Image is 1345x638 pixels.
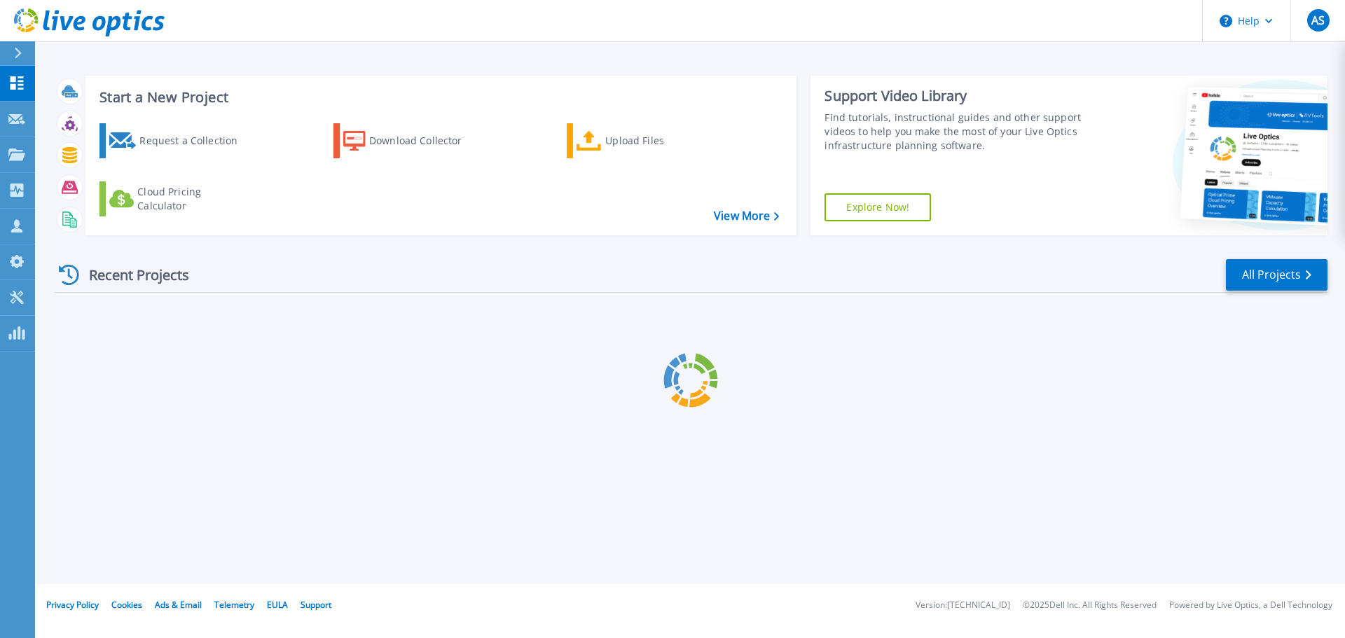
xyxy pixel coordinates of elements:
a: Support [301,599,331,611]
div: Support Video Library [825,87,1088,105]
a: Telemetry [214,599,254,611]
a: Download Collector [333,123,490,158]
li: Powered by Live Optics, a Dell Technology [1169,601,1332,610]
span: AS [1311,15,1325,26]
a: Ads & Email [155,599,202,611]
div: Upload Files [605,127,717,155]
div: Recent Projects [54,258,208,292]
a: Request a Collection [99,123,256,158]
h3: Start a New Project [99,90,779,105]
a: View More [714,209,779,223]
a: Cloud Pricing Calculator [99,181,256,216]
div: Request a Collection [139,127,251,155]
div: Download Collector [369,127,481,155]
li: Version: [TECHNICAL_ID] [916,601,1010,610]
a: Privacy Policy [46,599,99,611]
li: © 2025 Dell Inc. All Rights Reserved [1023,601,1157,610]
a: All Projects [1226,259,1327,291]
a: Upload Files [567,123,723,158]
a: Explore Now! [825,193,931,221]
div: Cloud Pricing Calculator [137,185,249,213]
a: Cookies [111,599,142,611]
a: EULA [267,599,288,611]
div: Find tutorials, instructional guides and other support videos to help you make the most of your L... [825,111,1088,153]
